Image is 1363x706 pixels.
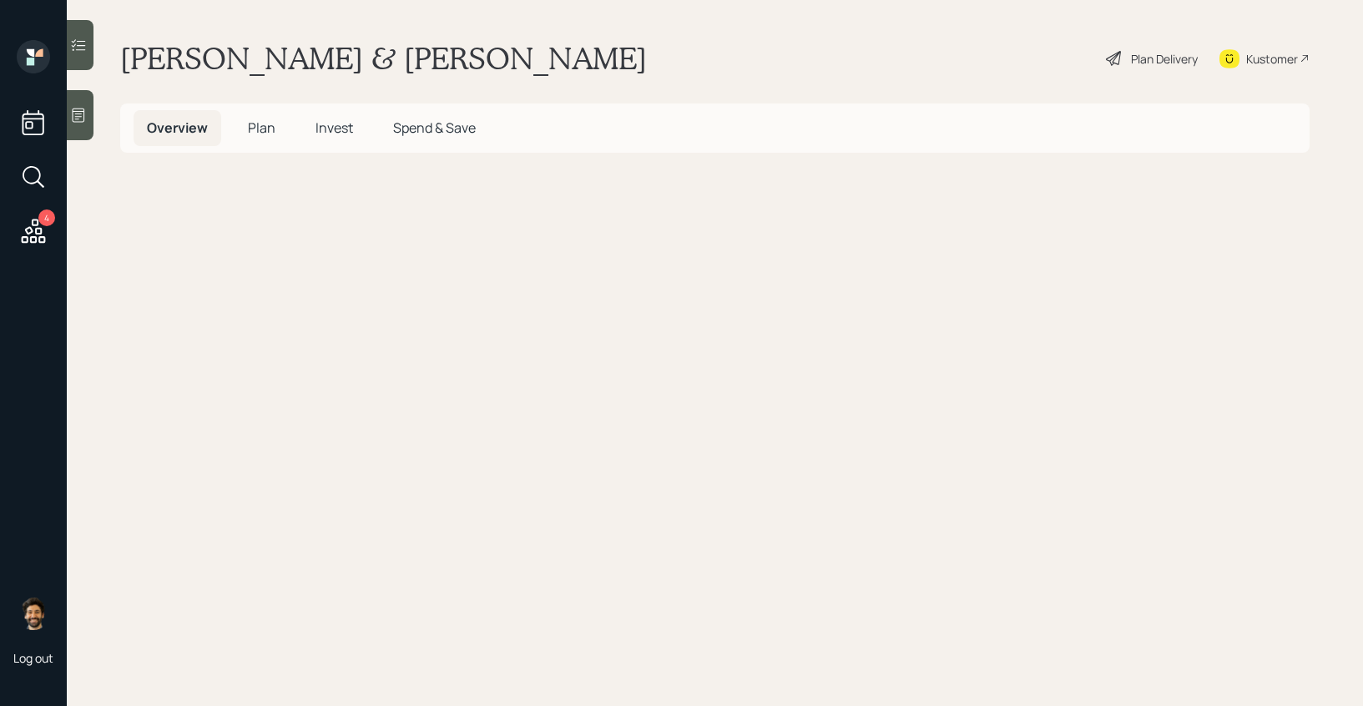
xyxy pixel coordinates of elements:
img: eric-schwartz-headshot.png [17,597,50,630]
div: Plan Delivery [1131,50,1198,68]
div: Log out [13,650,53,666]
span: Spend & Save [393,119,476,137]
div: Kustomer [1246,50,1298,68]
div: 4 [38,209,55,226]
span: Overview [147,119,208,137]
h1: [PERSON_NAME] & [PERSON_NAME] [120,40,647,77]
span: Plan [248,119,275,137]
span: Invest [316,119,353,137]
